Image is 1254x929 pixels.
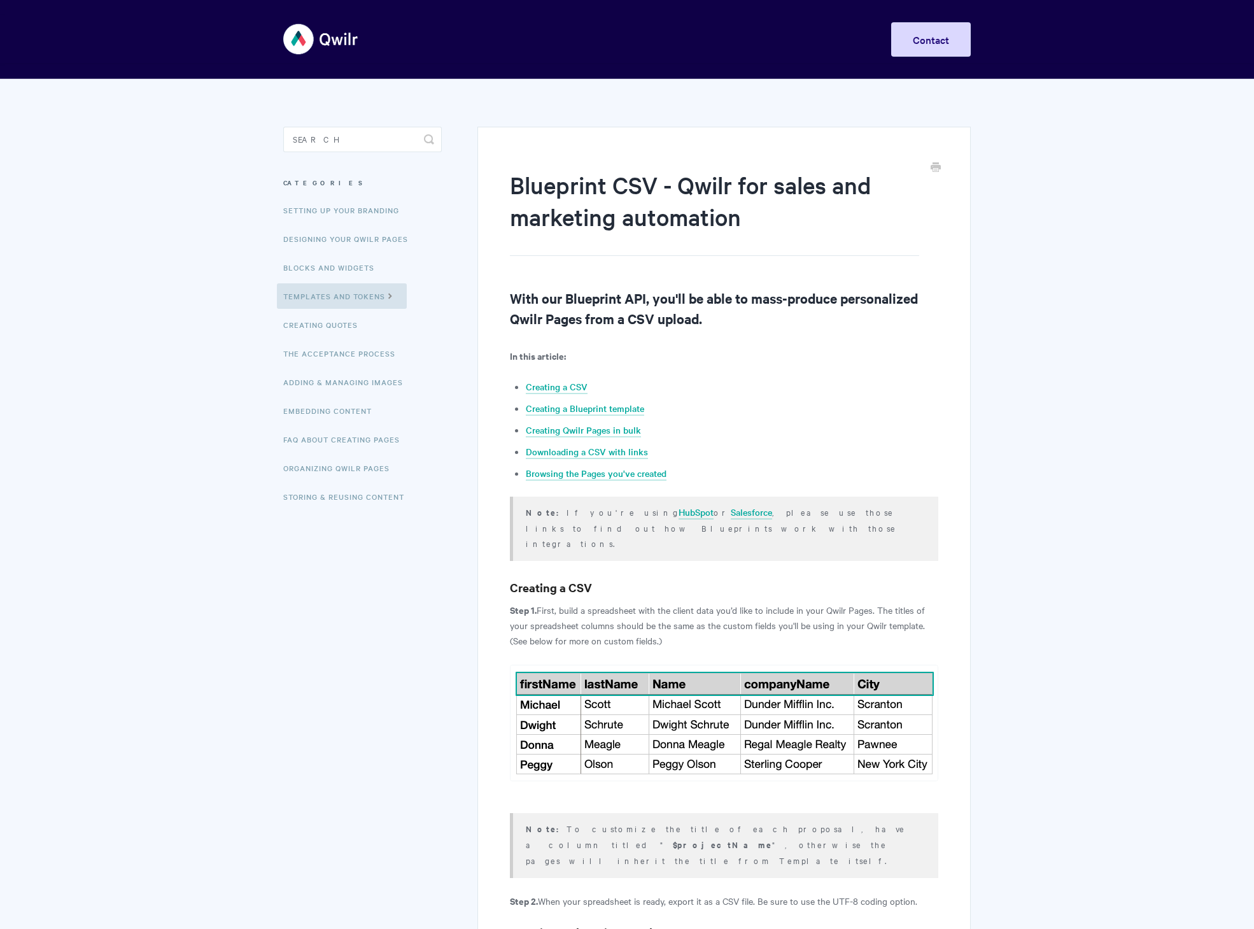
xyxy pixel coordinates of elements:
a: Blocks and Widgets [283,255,384,280]
strong: Step 1. [510,603,537,616]
h3: Creating a CSV [510,579,938,597]
strong: In this article: [510,349,566,362]
a: Creating a Blueprint template [526,402,644,416]
a: Setting up your Branding [283,197,409,223]
a: Designing Your Qwilr Pages [283,226,418,252]
a: The Acceptance Process [283,341,405,366]
a: Creating Qwilr Pages in bulk [526,423,641,437]
a: Contact [891,22,971,57]
a: Organizing Qwilr Pages [283,455,399,481]
a: Adding & Managing Images [283,369,412,395]
a: Templates and Tokens [277,283,407,309]
h1: Blueprint CSV - Qwilr for sales and marketing automation [510,169,919,256]
a: FAQ About Creating Pages [283,427,409,452]
strong: Note: [526,506,567,518]
a: Embedding Content [283,398,381,423]
p: First, build a spreadsheet with the client data you’d like to include in your Qwilr Pages. The ti... [510,602,938,648]
a: HubSpot [679,506,714,520]
h2: With our Blueprint API, you'll be able to mass-produce personalized Qwilr Pages from a CSV upload. [510,288,938,329]
b: Note: [526,823,567,835]
a: Print this Article [931,161,941,175]
a: Creating Quotes [283,312,367,337]
a: Browsing the Pages you've created [526,467,666,481]
b: $projectName [673,839,772,851]
strong: Step 2. [510,894,538,907]
p: When your spreadsheet is ready, export it as a CSV file. Be sure to use the UTF-8 coding option. [510,893,938,909]
a: Storing & Reusing Content [283,484,414,509]
a: Salesforce [731,506,772,520]
a: Downloading a CSV with links [526,445,648,459]
img: Qwilr Help Center [283,15,359,63]
a: Creating a CSV [526,380,588,394]
h3: Categories [283,171,442,194]
input: Search [283,127,442,152]
p: To customize the title of each proposal, have a column titled " ", otherwise the pages will inher... [526,821,922,868]
p: If you're using or , please use those links to find out how Blueprints work with those integrations. [526,504,922,551]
